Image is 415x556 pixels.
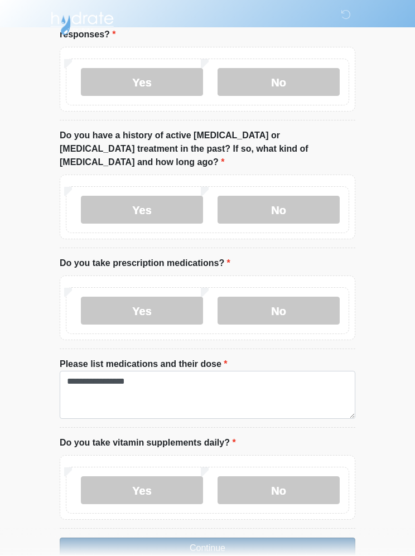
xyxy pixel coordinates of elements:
[218,196,340,224] label: No
[218,69,340,96] label: No
[218,477,340,505] label: No
[60,257,230,270] label: Do you take prescription medications?
[81,69,203,96] label: Yes
[218,297,340,325] label: No
[81,297,203,325] label: Yes
[81,196,203,224] label: Yes
[60,129,355,170] label: Do you have a history of active [MEDICAL_DATA] or [MEDICAL_DATA] treatment in the past? If so, wh...
[60,437,236,450] label: Do you take vitamin supplements daily?
[81,477,203,505] label: Yes
[49,8,115,36] img: Hydrate IV Bar - Flagstaff Logo
[60,358,228,371] label: Please list medications and their dose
